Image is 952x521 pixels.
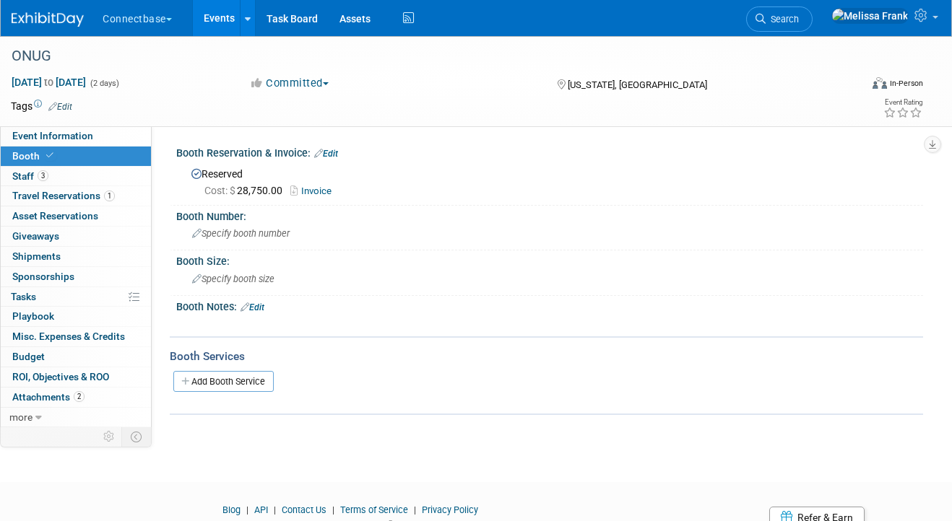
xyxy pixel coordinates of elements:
[241,302,264,312] a: Edit
[38,170,48,181] span: 3
[12,250,61,262] span: Shipments
[173,371,274,392] a: Add Booth Service
[12,130,93,141] span: Event Information
[11,291,36,302] span: Tasks
[12,210,98,222] span: Asset Reservations
[46,152,53,159] i: Booth reservation complete
[889,78,923,89] div: In-Person
[1,227,151,246] a: Giveaways
[1,186,151,206] a: Travel Reservations1
[244,76,334,91] button: Committed
[410,504,420,515] span: |
[568,79,707,90] span: [US_STATE], [GEOGRAPHIC_DATA]
[104,191,115,201] span: 1
[9,411,33,423] span: more
[883,99,922,106] div: Event Rating
[12,271,74,282] span: Sponsorships
[1,347,151,367] a: Budget
[176,142,923,161] div: Booth Reservation & Invoice:
[1,247,151,266] a: Shipments
[1,146,151,166] a: Booth
[12,310,54,322] span: Playbook
[12,391,85,403] span: Attachments
[766,14,799,25] span: Search
[204,185,288,196] span: 28,750.00
[48,102,72,112] a: Edit
[1,126,151,146] a: Event Information
[187,163,912,198] div: Reserved
[1,167,151,186] a: Staff3
[42,76,56,88] span: to
[192,273,274,284] span: Specify booth size
[1,287,151,307] a: Tasks
[340,504,408,515] a: Terms of Service
[270,504,280,515] span: |
[1,408,151,427] a: more
[831,8,909,24] img: Melissa Frank
[12,170,48,182] span: Staff
[11,76,87,89] span: [DATE] [DATE]
[1,206,151,226] a: Asset Reservations
[204,185,237,196] span: Cost: $
[170,349,923,364] div: Booth Services
[873,77,887,89] img: Format-Inperson.png
[74,391,85,402] span: 2
[12,190,115,201] span: Travel Reservations
[329,504,338,515] span: |
[176,250,923,268] div: Booth Size:
[12,351,45,362] span: Budget
[746,6,813,32] a: Search
[12,150,56,162] span: Booth
[282,504,326,515] a: Contact Us
[422,504,478,515] a: Privacy Policy
[12,12,84,27] img: ExhibitDay
[243,504,252,515] span: |
[1,327,151,346] a: Misc. Expenses & Credits
[192,228,290,239] span: Specify booth number
[290,185,339,196] a: Invoice
[222,504,241,515] a: Blog
[1,307,151,326] a: Playbook
[1,388,151,407] a: Attachments2
[314,149,338,159] a: Edit
[97,427,122,446] td: Personalize Event Tab Strip
[122,427,152,446] td: Toggle Event Tabs
[176,296,923,315] div: Booth Notes:
[89,79,119,88] span: (2 days)
[1,267,151,286] a: Sponsorships
[1,367,151,387] a: ROI, Objectives & ROO
[254,504,268,515] a: API
[789,75,924,97] div: Event Format
[12,371,109,382] span: ROI, Objectives & ROO
[12,230,59,242] span: Giveaways
[12,330,125,342] span: Misc. Expenses & Credits
[7,43,845,69] div: ONUG
[11,99,72,113] td: Tags
[176,206,923,224] div: Booth Number:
